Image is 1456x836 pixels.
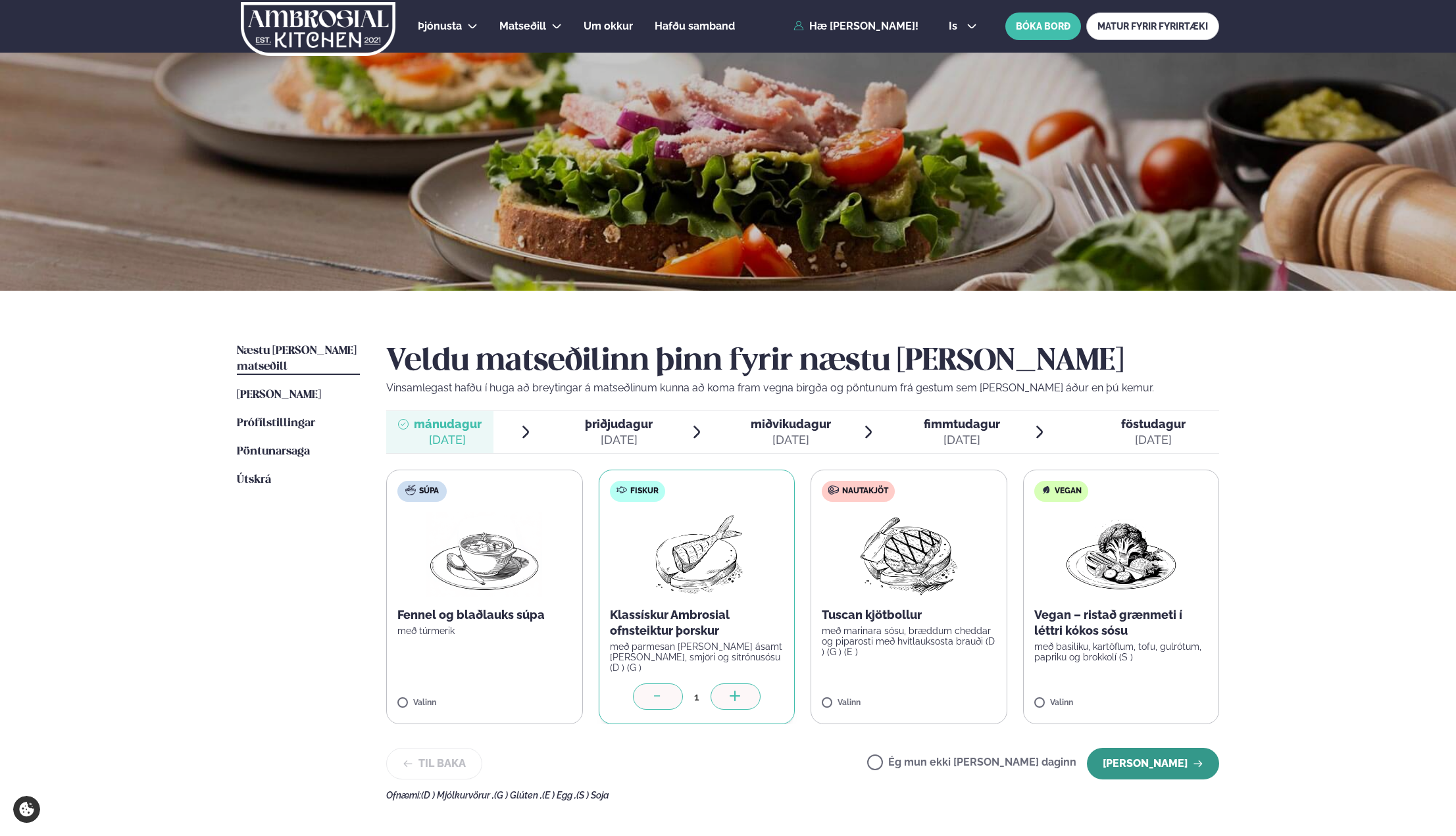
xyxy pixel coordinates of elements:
span: miðvikudagur [751,417,831,431]
a: Útskrá [237,472,271,488]
span: is [949,21,961,32]
img: Fish.png [638,512,755,597]
span: Matseðill [499,20,546,32]
button: [PERSON_NAME] [1087,748,1219,779]
div: [DATE] [585,432,653,448]
a: Þjónusta [418,18,462,34]
img: soup.svg [405,485,416,495]
span: mánudagur [414,417,482,431]
img: Vegan.svg [1041,485,1051,495]
a: [PERSON_NAME] [237,387,321,403]
a: Matseðill [499,18,546,34]
span: Fiskur [630,486,659,497]
img: beef.svg [828,485,839,495]
img: Soup.png [426,512,542,597]
p: Vegan – ristað grænmeti í léttri kókos sósu [1034,607,1209,639]
div: [DATE] [751,432,831,448]
span: Þjónusta [418,20,462,32]
a: Hafðu samband [655,18,735,34]
span: Um okkur [584,20,633,32]
span: fimmtudagur [924,417,1000,431]
span: [PERSON_NAME] [237,389,321,401]
a: Pöntunarsaga [237,444,310,460]
span: Útskrá [237,474,271,485]
p: með basilíku, kartöflum, tofu, gulrótum, papriku og brokkolí (S ) [1034,641,1209,662]
span: Hafðu samband [655,20,735,32]
span: þriðjudagur [585,417,653,431]
span: (E ) Egg , [542,790,576,800]
span: Prófílstillingar [237,418,315,429]
div: [DATE] [414,432,482,448]
span: (G ) Glúten , [494,790,542,800]
p: Tuscan kjötbollur [822,607,996,623]
span: Næstu [PERSON_NAME] matseðill [237,345,357,372]
button: BÓKA BORÐ [1005,12,1081,40]
button: Til baka [386,748,482,779]
p: með parmesan [PERSON_NAME] ásamt [PERSON_NAME], smjöri og sítrónusósu (D ) (G ) [610,641,784,673]
span: Pöntunarsaga [237,446,310,457]
span: föstudagur [1121,417,1186,431]
a: Næstu [PERSON_NAME] matseðill [237,343,360,375]
div: [DATE] [1121,432,1186,448]
p: með túrmerik [397,626,572,636]
img: logo [239,2,397,56]
p: Vinsamlegast hafðu í huga að breytingar á matseðlinum kunna að koma fram vegna birgða og pöntunum... [386,380,1219,396]
p: Klassískur Ambrosial ofnsteiktur þorskur [610,607,784,639]
span: Vegan [1055,486,1082,497]
span: (D ) Mjólkurvörur , [421,790,494,800]
span: (S ) Soja [576,790,609,800]
h2: Veldu matseðilinn þinn fyrir næstu [PERSON_NAME] [386,343,1219,380]
div: Ofnæmi: [386,790,1219,800]
a: MATUR FYRIR FYRIRTÆKI [1086,12,1219,40]
a: Prófílstillingar [237,416,315,431]
div: [DATE] [924,432,1000,448]
a: Hæ [PERSON_NAME]! [793,20,918,32]
a: Cookie settings [13,796,40,823]
img: fish.svg [616,485,627,495]
button: is [938,21,988,32]
div: 1 [683,689,711,704]
p: Fennel og blaðlauks súpa [397,607,572,623]
a: Um okkur [584,18,633,34]
p: með marinara sósu, bræddum cheddar og piparosti með hvítlauksosta brauði (D ) (G ) (E ) [822,626,996,657]
span: Nautakjöt [842,486,888,497]
img: Beef-Meat.png [851,512,967,597]
span: Súpa [419,486,439,497]
img: Vegan.png [1063,512,1179,597]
